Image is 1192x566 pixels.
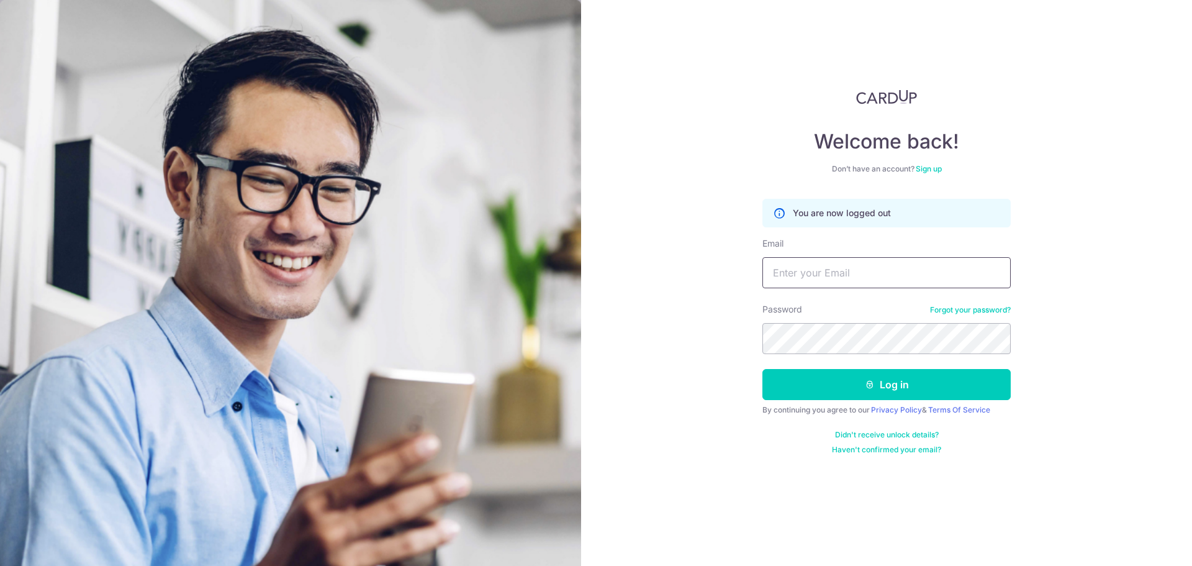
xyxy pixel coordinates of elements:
a: Didn't receive unlock details? [835,430,939,440]
img: CardUp Logo [856,89,917,104]
p: You are now logged out [793,207,891,219]
a: Privacy Policy [871,405,922,414]
div: By continuing you agree to our & [762,405,1011,415]
button: Log in [762,369,1011,400]
div: Don’t have an account? [762,164,1011,174]
label: Password [762,303,802,316]
a: Forgot your password? [930,305,1011,315]
a: Sign up [916,164,942,173]
a: Haven't confirmed your email? [832,445,941,455]
input: Enter your Email [762,257,1011,288]
label: Email [762,237,783,250]
a: Terms Of Service [928,405,990,414]
h4: Welcome back! [762,129,1011,154]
